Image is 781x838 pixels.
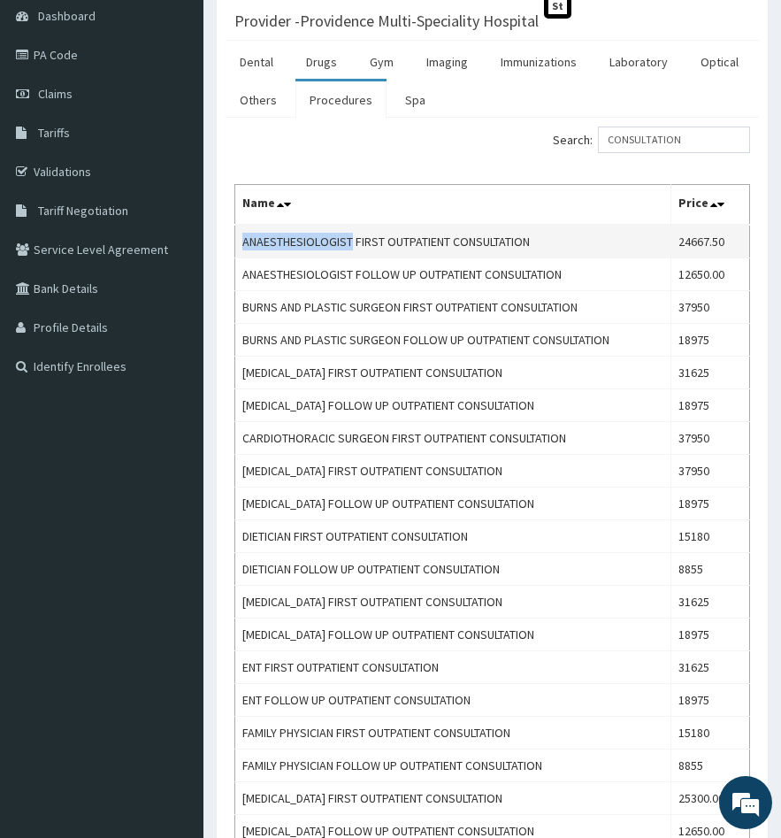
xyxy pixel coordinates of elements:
td: BURNS AND PLASTIC SURGEON FOLLOW UP OUTPATIENT CONSULTATION [235,323,671,356]
label: Search: [553,127,750,153]
span: Claims [38,86,73,102]
a: Gym [356,43,408,81]
input: Search: [598,127,750,153]
td: BURNS AND PLASTIC SURGEON FIRST OUTPATIENT CONSULTATION [235,290,671,323]
th: Price [670,184,749,225]
td: 18975 [670,388,749,421]
td: DIETICIAN FOLLOW UP OUTPATIENT CONSULTATION [235,552,671,585]
td: 18975 [670,618,749,650]
div: Chat with us now [92,99,297,122]
div: Minimize live chat window [290,9,333,51]
td: 15180 [670,519,749,552]
td: ENT FIRST OUTPATIENT CONSULTATION [235,650,671,683]
td: 15180 [670,716,749,749]
td: [MEDICAL_DATA] FIRST OUTPATIENT CONSULTATION [235,454,671,487]
h3: Provider - Providence Multi-Speciality Hospital [234,13,539,29]
td: FAMILY PHYSICIAN FIRST OUTPATIENT CONSULTATION [235,716,671,749]
td: 18975 [670,487,749,519]
a: Drugs [292,43,351,81]
td: 12650.00 [670,258,749,290]
a: Immunizations [486,43,591,81]
td: 37950 [670,290,749,323]
a: Spa [391,81,440,119]
td: 18975 [670,683,749,716]
td: 37950 [670,454,749,487]
span: Tariff Negotiation [38,203,128,219]
a: Optical [686,43,753,81]
td: 25300.00 [670,781,749,814]
a: Imaging [412,43,482,81]
textarea: Type your message and hit 'Enter' [9,483,337,545]
a: Laboratory [595,43,682,81]
td: FAMILY PHYSICIAN FOLLOW UP OUTPATIENT CONSULTATION [235,749,671,781]
td: 8855 [670,749,749,781]
td: 31625 [670,650,749,683]
td: 18975 [670,323,749,356]
span: Dashboard [38,8,96,24]
td: CARDIOTHORACIC SURGEON FIRST OUTPATIENT CONSULTATION [235,421,671,454]
td: DIETICIAN FIRST OUTPATIENT CONSULTATION [235,519,671,552]
td: ENT FOLLOW UP OUTPATIENT CONSULTATION [235,683,671,716]
a: Dental [226,43,287,81]
td: [MEDICAL_DATA] FIRST OUTPATIENT CONSULTATION [235,585,671,618]
img: d_794563401_company_1708531726252_794563401 [33,88,72,133]
td: 8855 [670,552,749,585]
td: [MEDICAL_DATA] FIRST OUTPATIENT CONSULTATION [235,781,671,814]
td: 31625 [670,356,749,388]
th: Name [235,184,671,225]
td: [MEDICAL_DATA] FOLLOW UP OUTPATIENT CONSULTATION [235,388,671,421]
span: Tariffs [38,125,70,141]
td: 31625 [670,585,749,618]
td: [MEDICAL_DATA] FOLLOW UP OUTPATIENT CONSULTATION [235,487,671,519]
td: [MEDICAL_DATA] FOLLOW UP OUTPATIENT CONSULTATION [235,618,671,650]
td: 37950 [670,421,749,454]
td: ANAESTHESIOLOGIST FOLLOW UP OUTPATIENT CONSULTATION [235,258,671,290]
a: Procedures [295,81,387,119]
span: We're online! [103,223,244,402]
a: Others [226,81,291,119]
td: [MEDICAL_DATA] FIRST OUTPATIENT CONSULTATION [235,356,671,388]
td: 24667.50 [670,225,749,258]
td: ANAESTHESIOLOGIST FIRST OUTPATIENT CONSULTATION [235,225,671,258]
